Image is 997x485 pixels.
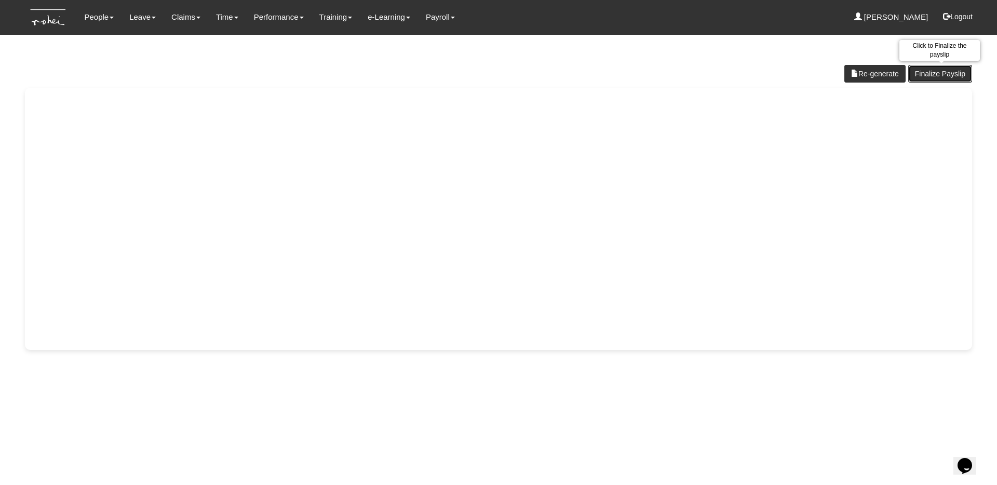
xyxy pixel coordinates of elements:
a: Training [319,5,353,29]
a: Re-generate [844,65,906,83]
a: [PERSON_NAME] [854,5,928,29]
a: Finalize Payslip [908,65,972,83]
a: Time [216,5,238,29]
button: Logout [936,4,980,29]
div: Click to Finalize the payslip [899,40,980,61]
a: e-Learning [368,5,410,29]
a: Payroll [426,5,455,29]
iframe: chat widget [953,443,987,475]
a: People [84,5,114,29]
a: Leave [129,5,156,29]
a: Claims [171,5,200,29]
a: Performance [254,5,304,29]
